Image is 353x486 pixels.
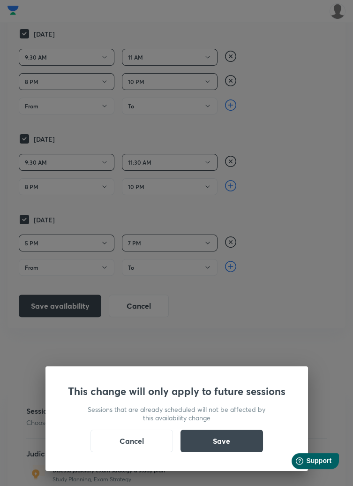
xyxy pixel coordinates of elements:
button: Save [180,430,263,452]
iframe: Help widget launcher [270,449,343,476]
button: Cancel [90,430,173,452]
p: Sessions that are already scheduled will not be affected by this availability change [87,405,266,422]
h3: This change will only apply to future sessions [68,385,285,397]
